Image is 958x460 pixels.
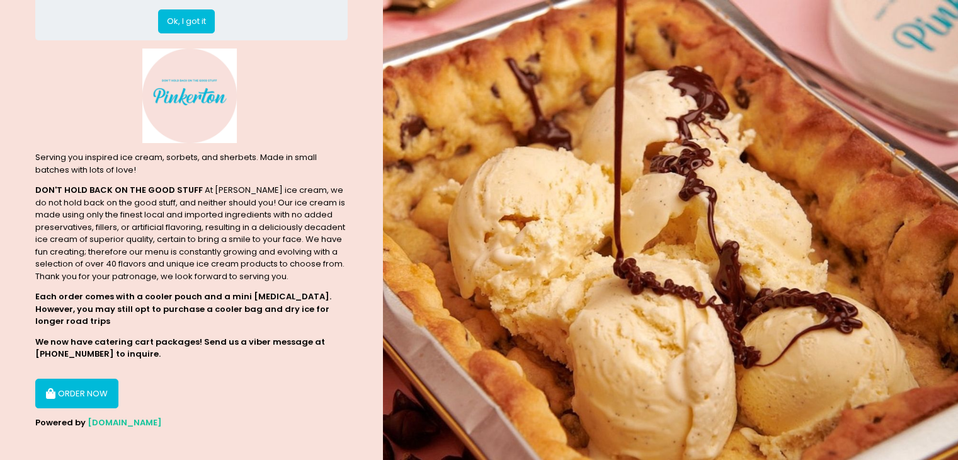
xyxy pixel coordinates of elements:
[142,49,237,143] img: Pinkerton
[35,184,203,196] b: DON'T HOLD BACK ON THE GOOD STUFF
[158,9,215,33] button: Ok, I got it
[35,379,118,409] button: ORDER NOW
[35,184,348,282] div: At [PERSON_NAME] ice cream, we do not hold back on the good stuff, and neither should you! Our ic...
[35,417,348,429] div: Powered by
[88,417,162,428] a: [DOMAIN_NAME]
[35,290,331,327] b: Each order comes with a cooler pouch and a mini [MEDICAL_DATA]. However, you may still opt to pur...
[35,336,325,360] b: We now have catering cart packages! Send us a viber message at [PHONE_NUMBER] to inquire.
[35,151,348,176] div: Serving you inspired ice cream, sorbets, and sherbets. Made in small batches with lots of love!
